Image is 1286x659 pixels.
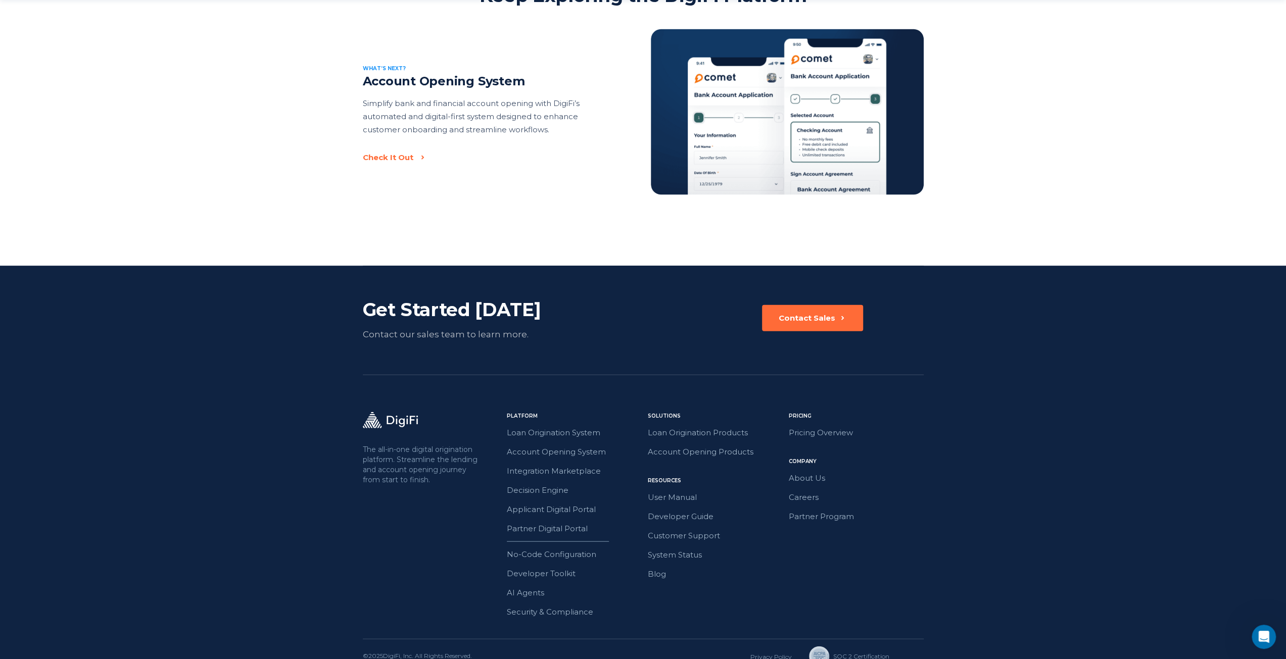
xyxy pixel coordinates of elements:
[507,586,642,599] a: AI Agents
[363,74,613,89] h2: Account Opening System
[507,567,642,580] a: Developer Toolkit
[363,62,613,74] div: What’s next?
[507,412,642,420] div: Platform
[789,491,924,504] a: Careers
[363,327,588,341] div: Contact our sales team to learn more.
[363,153,613,163] a: Check It Out
[507,522,642,535] a: Partner Digital Portal
[363,298,588,321] div: Get Started [DATE]
[648,445,783,459] a: Account Opening Products
[789,412,924,420] div: Pricing
[762,305,863,331] button: Contact Sales
[651,29,924,195] img: Account Opening System Preview
[648,548,783,562] a: System Status
[507,503,642,516] a: Applicant Digital Portal
[648,426,783,439] a: Loan Origination Products
[779,313,835,323] div: Contact Sales
[789,458,924,466] div: Company
[507,445,642,459] a: Account Opening System
[363,153,413,163] div: Check It Out
[648,529,783,542] a: Customer Support
[789,426,924,439] a: Pricing Overview
[363,444,480,485] p: The all-in-one digital origination platform. Streamline the lending and account opening journey f...
[648,491,783,504] a: User Manual
[363,97,613,136] p: Simplify bank and financial account opening with DigiFi’s automated and digital-first system desi...
[648,510,783,523] a: Developer Guide
[648,412,783,420] div: Solutions
[648,568,783,581] a: Blog
[507,465,642,478] a: Integration Marketplace
[507,426,642,439] a: Loan Origination System
[507,605,642,619] a: Security & Compliance
[507,484,642,497] a: Decision Engine
[507,548,642,561] a: No-Code Configuration
[1252,625,1276,649] iframe: Intercom live chat
[789,510,924,523] a: Partner Program
[762,305,863,341] a: Contact Sales
[648,477,783,485] div: Resources
[789,472,924,485] a: About Us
